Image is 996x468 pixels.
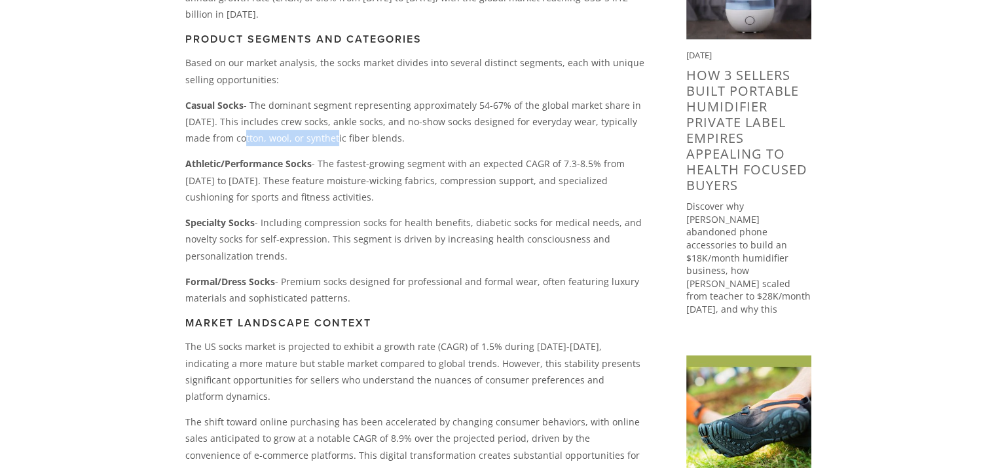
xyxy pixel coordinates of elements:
h3: Product Segments and Categories [185,33,644,45]
p: - Premium socks designed for professional and formal wear, often featuring luxury materials and s... [185,273,644,306]
strong: Specialty Socks [185,216,255,229]
strong: Athletic/Performance Socks [185,157,312,170]
h3: Market Landscape Context [185,317,644,329]
p: - Including compression socks for health benefits, diabetic socks for medical needs, and novelty ... [185,214,644,264]
time: [DATE] [686,49,712,61]
p: Based on our market analysis, the socks market divides into several distinct segments, each with ... [185,54,644,87]
strong: Casual Socks [185,99,244,111]
p: - The fastest-growing segment with an expected CAGR of 7.3-8.5% from [DATE] to [DATE]. These feat... [185,155,644,205]
p: The US socks market is projected to exhibit a growth rate (CAGR) of 1.5% during [DATE]-[DATE], in... [185,338,644,404]
strong: Formal/Dress Socks [185,275,275,288]
a: How 3 Sellers Built Portable Humidifier Private Label Empires Appealing To Health Focused Buyers [686,66,807,194]
p: - The dominant segment representing approximately 54-67% of the global market share in [DATE]. Th... [185,97,644,147]
p: Discover why [PERSON_NAME] abandoned phone accessories to build an $18K/month humidifier business... [686,200,811,341]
